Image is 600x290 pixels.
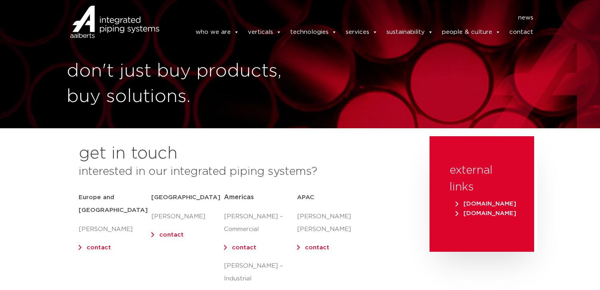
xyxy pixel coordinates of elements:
[297,191,370,204] h5: APAC
[442,24,501,40] a: people & culture
[79,144,178,163] h2: get in touch
[386,24,433,40] a: sustainability
[159,232,184,238] a: contact
[455,201,516,207] span: [DOMAIN_NAME]
[290,24,337,40] a: technologies
[151,191,224,204] h5: [GEOGRAPHIC_DATA]
[450,162,514,196] h3: external links
[224,194,254,200] span: Americas
[297,210,370,236] p: [PERSON_NAME] [PERSON_NAME]
[518,12,533,24] a: news
[87,245,111,251] a: contact
[196,24,239,40] a: who we are
[346,24,378,40] a: services
[509,24,533,40] a: contact
[455,210,516,216] span: [DOMAIN_NAME]
[67,59,296,110] h1: don't just buy products, buy solutions.
[232,245,256,251] a: contact
[453,210,518,216] a: [DOMAIN_NAME]
[224,260,297,285] p: [PERSON_NAME] – Industrial
[248,24,281,40] a: verticals
[453,201,518,207] a: [DOMAIN_NAME]
[79,194,148,213] strong: Europe and [GEOGRAPHIC_DATA]
[305,245,329,251] a: contact
[171,12,534,24] nav: Menu
[224,210,297,236] p: [PERSON_NAME] – Commercial
[79,163,410,180] h3: interested in our integrated piping systems?
[79,223,151,236] p: [PERSON_NAME]
[151,210,224,223] p: [PERSON_NAME]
